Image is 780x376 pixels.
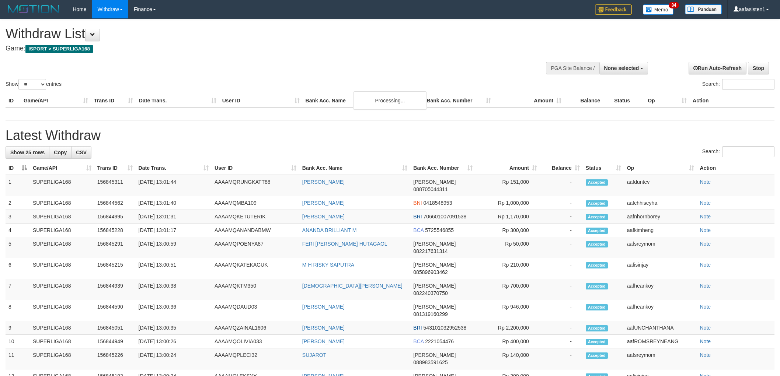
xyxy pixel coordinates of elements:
td: 8 [6,300,30,321]
td: - [540,348,583,369]
span: [PERSON_NAME] [413,262,456,268]
th: Status [611,94,645,108]
span: Accepted [586,339,608,345]
td: SUPERLIGA168 [30,279,94,300]
img: Feedback.jpg [595,4,632,15]
td: 4 [6,224,30,237]
td: SUPERLIGA168 [30,175,94,196]
a: ANANDA BRILLIANT M [302,227,357,233]
td: AAAAMQKTM350 [212,279,299,300]
a: [PERSON_NAME] [302,325,345,331]
input: Search: [722,146,774,157]
td: Rp 700,000 [476,279,540,300]
td: Rp 946,000 [476,300,540,321]
a: [DEMOGRAPHIC_DATA][PERSON_NAME] [302,283,403,289]
span: Accepted [586,214,608,220]
span: Copy 5725546855 to clipboard [425,227,454,233]
span: 34 [669,2,679,8]
span: CSV [76,150,87,155]
button: None selected [599,62,648,74]
td: [DATE] 13:01:40 [136,196,212,210]
span: BCA [413,338,424,344]
td: [DATE] 13:00:24 [136,348,212,369]
td: SUPERLIGA168 [30,210,94,224]
td: 156844949 [94,335,136,348]
a: Note [700,283,711,289]
td: [DATE] 13:00:51 [136,258,212,279]
td: 10 [6,335,30,348]
a: Note [700,338,711,344]
td: [DATE] 13:00:35 [136,321,212,335]
td: [DATE] 13:00:36 [136,300,212,321]
a: [PERSON_NAME] [302,214,345,219]
span: Accepted [586,304,608,310]
td: 3 [6,210,30,224]
td: Rp 151,000 [476,175,540,196]
a: Stop [748,62,769,74]
th: Action [697,161,775,175]
td: - [540,335,583,348]
th: Game/API [21,94,91,108]
td: [DATE] 13:01:44 [136,175,212,196]
td: AAAAMQANANDABMW [212,224,299,237]
span: Copy 088705044311 to clipboard [413,186,448,192]
a: Note [700,227,711,233]
span: BNI [413,200,422,206]
a: Note [700,200,711,206]
span: Show 25 rows [10,150,45,155]
td: - [540,321,583,335]
td: AAAAMQPLECI32 [212,348,299,369]
h1: Latest Withdraw [6,128,774,143]
td: 156845291 [94,237,136,258]
th: ID: activate to sort column descending [6,161,30,175]
a: FERI [PERSON_NAME] HUTAGAOL [302,241,387,247]
a: Note [700,304,711,310]
td: - [540,258,583,279]
td: 11 [6,348,30,369]
select: Showentries [18,79,46,90]
span: Copy 543101032952538 to clipboard [424,325,467,331]
th: Balance [564,94,611,108]
label: Search: [702,79,774,90]
a: Note [700,179,711,185]
td: aafheankoy [624,300,697,321]
span: Copy [54,150,67,155]
th: User ID [219,94,303,108]
div: Processing... [353,91,427,110]
td: 156844995 [94,210,136,224]
td: aafkimheng [624,224,697,237]
span: Copy 082217631314 to clipboard [413,248,448,254]
td: 6 [6,258,30,279]
td: AAAAMQPOENYA87 [212,237,299,258]
span: Copy 085896903462 to clipboard [413,269,448,275]
a: [PERSON_NAME] [302,304,345,310]
a: [PERSON_NAME] [302,179,345,185]
a: Note [700,352,711,358]
span: [PERSON_NAME] [413,352,456,358]
td: 156845215 [94,258,136,279]
a: Copy [49,146,72,159]
span: ISPORT > SUPERLIGA168 [25,45,93,53]
th: Date Trans. [136,94,219,108]
span: [PERSON_NAME] [413,283,456,289]
td: SUPERLIGA168 [30,335,94,348]
td: Rp 300,000 [476,224,540,237]
th: Bank Acc. Name [303,94,424,108]
th: Bank Acc. Number: activate to sort column ascending [410,161,476,175]
td: AAAAMQRUNGKATT88 [212,175,299,196]
span: [PERSON_NAME] [413,241,456,247]
th: Action [690,94,774,108]
td: 156844939 [94,279,136,300]
span: Copy 2221054476 to clipboard [425,338,454,344]
td: - [540,224,583,237]
td: 156845311 [94,175,136,196]
td: aafheankoy [624,279,697,300]
td: [DATE] 13:00:38 [136,279,212,300]
th: ID [6,94,21,108]
td: 156845051 [94,321,136,335]
td: - [540,210,583,224]
a: Note [700,214,711,219]
span: Accepted [586,200,608,207]
th: Trans ID: activate to sort column ascending [94,161,136,175]
th: Balance: activate to sort column ascending [540,161,583,175]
